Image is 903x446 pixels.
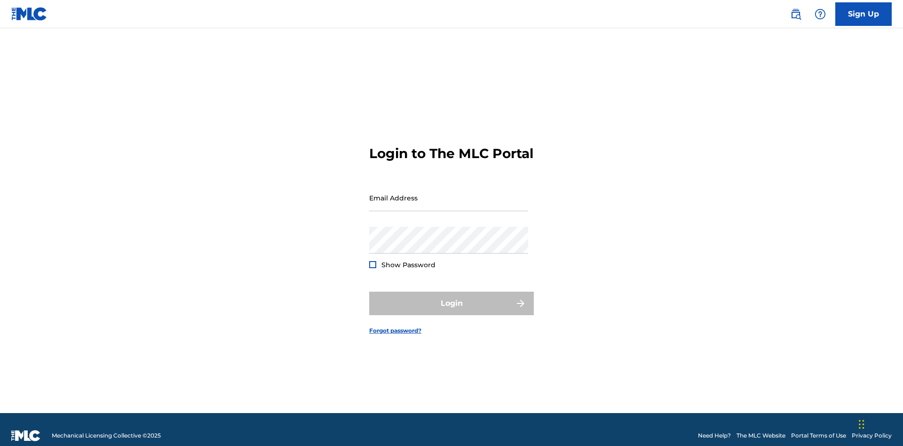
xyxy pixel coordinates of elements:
[381,261,436,269] span: Show Password
[369,145,533,162] h3: Login to The MLC Portal
[698,431,731,440] a: Need Help?
[786,5,805,24] a: Public Search
[856,401,903,446] iframe: Chat Widget
[811,5,830,24] div: Help
[737,431,785,440] a: The MLC Website
[835,2,892,26] a: Sign Up
[369,327,421,335] a: Forgot password?
[859,410,864,438] div: Drag
[852,431,892,440] a: Privacy Policy
[11,430,40,441] img: logo
[11,7,48,21] img: MLC Logo
[52,431,161,440] span: Mechanical Licensing Collective © 2025
[790,8,801,20] img: search
[791,431,846,440] a: Portal Terms of Use
[815,8,826,20] img: help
